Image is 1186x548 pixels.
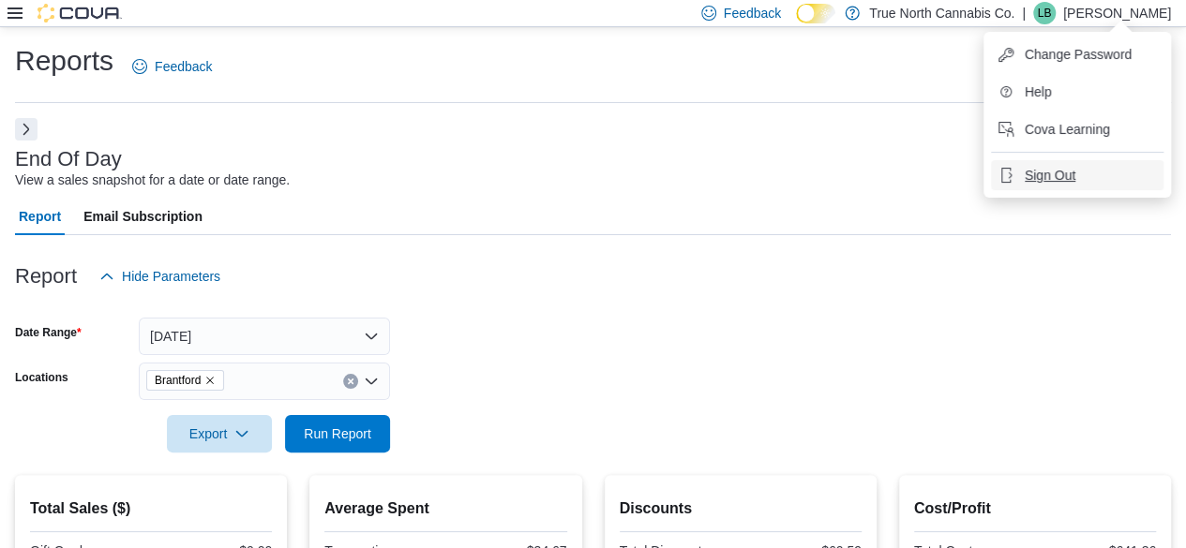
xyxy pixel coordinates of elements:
[146,370,224,391] span: Brantford
[364,374,379,389] button: Open list of options
[1025,45,1132,64] span: Change Password
[991,77,1163,107] button: Help
[914,497,1156,520] h2: Cost/Profit
[1033,2,1056,24] div: Lori Burns
[15,148,122,170] h3: End Of Day
[343,374,358,389] button: Clear input
[1063,2,1171,24] p: [PERSON_NAME]
[1025,82,1052,101] span: Help
[869,2,1014,24] p: True North Cannabis Co.
[796,4,835,23] input: Dark Mode
[38,4,122,22] img: Cova
[167,415,272,452] button: Export
[1038,2,1052,24] span: LB
[1025,120,1110,139] span: Cova Learning
[991,160,1163,190] button: Sign Out
[19,198,61,235] span: Report
[204,375,216,386] button: Remove Brantford from selection in this group
[30,497,272,520] h2: Total Sales ($)
[15,325,82,340] label: Date Range
[15,370,68,385] label: Locations
[724,4,781,22] span: Feedback
[324,497,566,520] h2: Average Spent
[122,267,220,286] span: Hide Parameters
[125,48,219,85] a: Feedback
[1022,2,1026,24] p: |
[620,497,862,520] h2: Discounts
[796,23,797,24] span: Dark Mode
[285,415,390,452] button: Run Report
[155,371,201,390] span: Brantford
[991,39,1163,69] button: Change Password
[155,57,212,76] span: Feedback
[15,265,77,288] h3: Report
[178,415,261,452] span: Export
[1025,166,1075,185] span: Sign Out
[304,424,371,443] span: Run Report
[991,114,1163,144] button: Cova Learning
[15,42,113,80] h1: Reports
[92,258,228,295] button: Hide Parameters
[83,198,203,235] span: Email Subscription
[15,170,290,190] div: View a sales snapshot for a date or date range.
[139,318,390,355] button: [DATE]
[15,118,38,141] button: Next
